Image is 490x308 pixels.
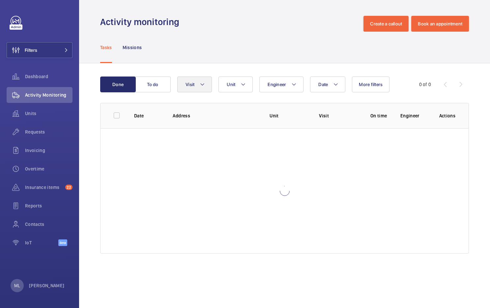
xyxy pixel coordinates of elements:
span: IoT [25,239,58,246]
span: Requests [25,129,72,135]
button: Create a callout [363,16,409,32]
button: To do [135,77,171,92]
span: Unit [227,82,235,87]
p: Missions [123,44,142,51]
span: More filters [359,82,383,87]
button: Filters [7,42,72,58]
span: Date [318,82,328,87]
button: Date [310,77,345,92]
span: Invoicing [25,147,72,154]
span: Units [25,110,72,117]
p: ML [14,282,20,289]
button: Done [100,77,136,92]
p: Actions [439,112,455,119]
p: Tasks [100,44,112,51]
button: Visit [177,77,212,92]
p: Unit [270,112,308,119]
span: 22 [65,185,72,190]
p: Engineer [400,112,429,119]
button: More filters [352,77,389,92]
span: Activity Monitoring [25,92,72,98]
p: Visit [319,112,357,119]
button: Engineer [259,77,303,92]
h1: Activity monitoring [100,16,183,28]
p: [PERSON_NAME] [29,282,65,289]
p: On time [367,112,390,119]
span: Beta [58,239,67,246]
span: Filters [25,47,37,53]
p: Address [173,112,259,119]
span: Contacts [25,221,72,228]
p: Date [134,112,162,119]
span: Engineer [268,82,286,87]
div: 0 of 0 [419,81,431,88]
span: Visit [186,82,194,87]
span: Reports [25,202,72,209]
button: Book an appointment [411,16,469,32]
button: Unit [218,77,253,92]
span: Overtime [25,166,72,172]
span: Insurance items [25,184,63,191]
span: Dashboard [25,73,72,80]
